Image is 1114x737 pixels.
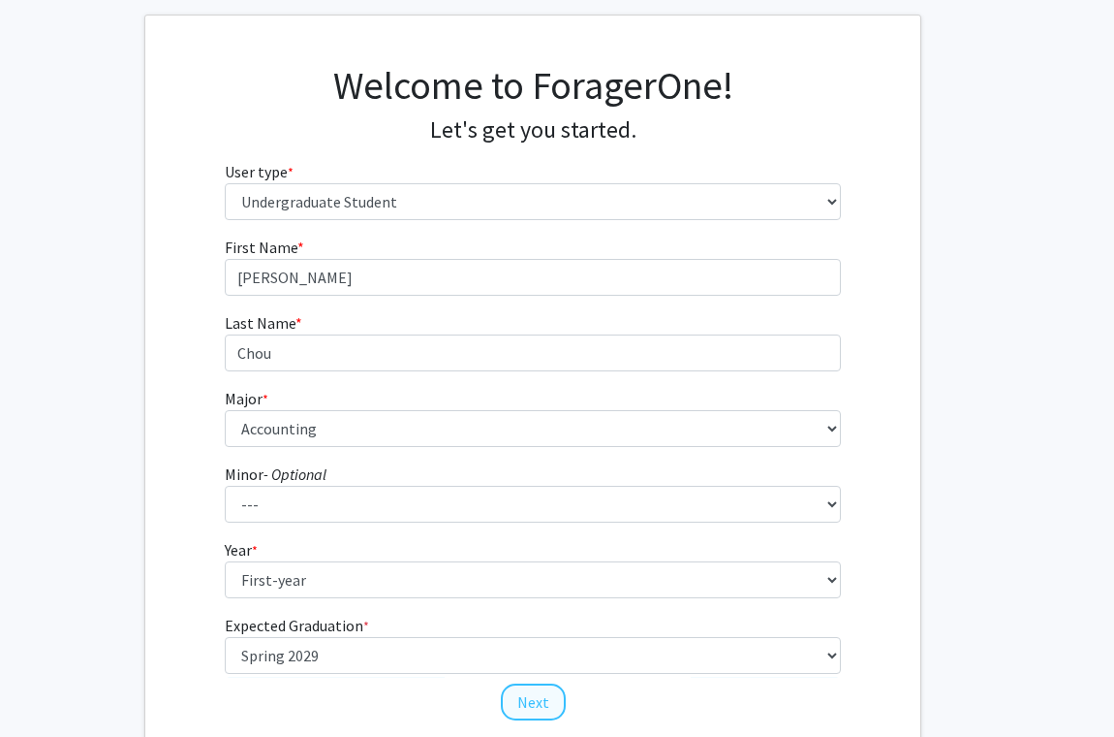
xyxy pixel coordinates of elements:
span: First Name [225,238,297,257]
i: - Optional [263,465,326,484]
label: Expected Graduation [225,614,369,637]
label: Minor [225,463,326,486]
iframe: Chat [15,650,82,722]
h4: Let's get you started. [225,116,842,144]
label: Year [225,538,258,561]
span: Last Name [225,313,295,333]
label: Major [225,387,268,410]
label: User type [225,160,294,183]
button: Next [501,684,566,721]
h1: Welcome to ForagerOne! [225,62,842,109]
